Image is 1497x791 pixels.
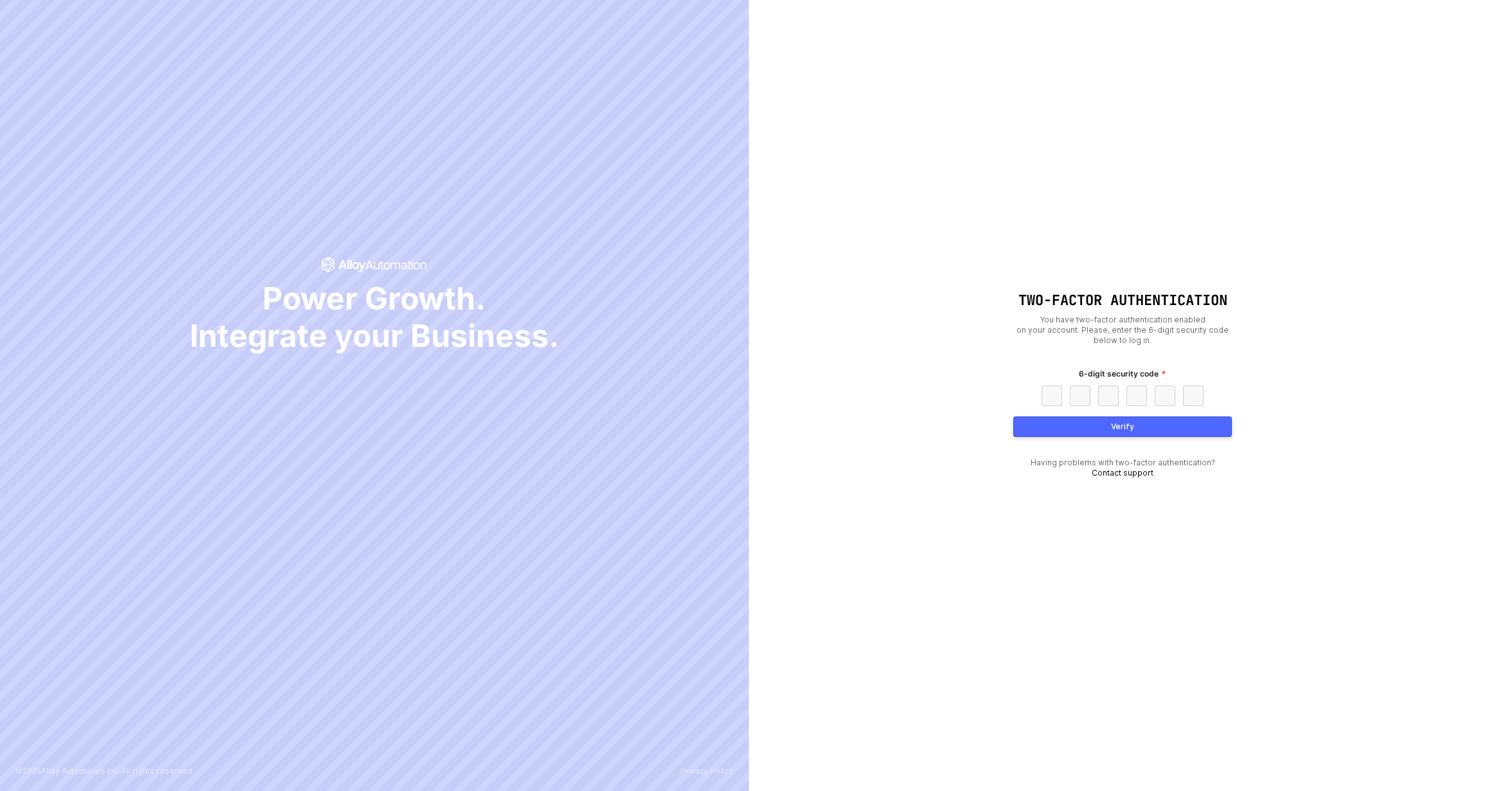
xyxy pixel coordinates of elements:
span: Power Growth. Integrate your Business. [190,280,559,354]
div: Having problems with two-factor authentication? [1013,458,1232,478]
a: Privacy Policy [680,767,733,776]
button: Verify [1013,416,1232,437]
h1: Two-Factor Authentication [1013,292,1232,309]
label: 6-digit security code [1079,368,1166,380]
a: Contact support [1092,468,1153,478]
p: © 2025 Alloy Automation Inc. All rights reserved. [15,767,194,776]
div: You have two-factor authentication enabled on your account. Please, enter the 6-digit security co... [1013,315,1232,346]
div: Verify [1111,422,1134,432]
span: icon-success [321,257,427,272]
